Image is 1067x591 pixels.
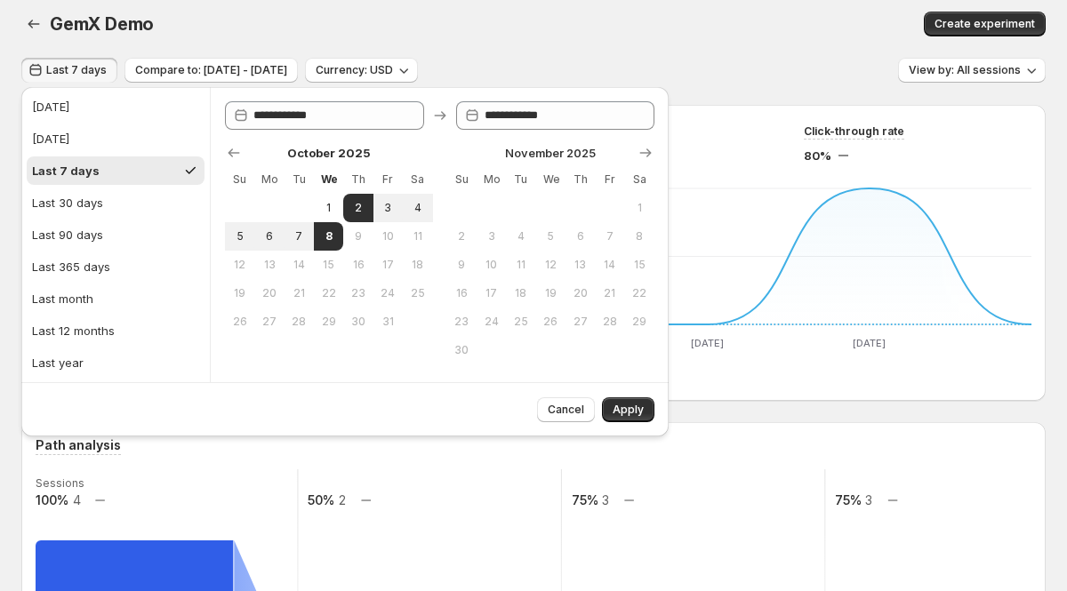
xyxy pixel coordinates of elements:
[513,286,528,300] span: 18
[506,251,535,279] button: Tuesday November 11 2025
[292,258,307,272] span: 14
[403,222,432,251] button: Saturday October 11 2025
[513,315,528,329] span: 25
[343,194,373,222] button: Start of range Thursday October 2 2025
[513,229,528,244] span: 4
[543,172,558,187] span: We
[343,165,373,194] th: Thursday
[572,492,598,507] text: 75%
[27,156,205,185] button: Last 7 days
[292,286,307,300] span: 21
[27,124,205,153] button: [DATE]
[261,172,277,187] span: Mo
[477,307,506,336] button: Monday November 24 2025
[32,258,110,276] div: Last 365 days
[595,279,624,307] button: Friday November 21 2025
[36,492,68,507] text: 100%
[27,188,205,217] button: Last 30 days
[232,172,247,187] span: Su
[373,222,403,251] button: Friday October 10 2025
[32,354,84,371] div: Last year
[32,130,69,148] div: [DATE]
[632,315,647,329] span: 29
[632,258,647,272] span: 15
[124,58,298,83] button: Compare to: [DATE] - [DATE]
[373,279,403,307] button: Friday October 24 2025
[261,315,277,329] span: 27
[32,226,103,244] div: Last 90 days
[225,165,254,194] th: Sunday
[32,98,69,116] div: [DATE]
[484,229,499,244] span: 3
[447,279,477,307] button: Sunday November 16 2025
[350,229,365,244] span: 9
[447,307,477,336] button: Sunday November 23 2025
[232,258,247,272] span: 12
[32,290,93,307] div: Last month
[285,222,314,251] button: Tuesday October 7 2025
[254,251,284,279] button: Monday October 13 2025
[343,307,373,336] button: Thursday October 30 2025
[316,63,393,77] span: Currency: USD
[935,17,1035,31] span: Create experiment
[543,315,558,329] span: 26
[625,307,654,336] button: Saturday November 29 2025
[410,286,425,300] span: 25
[602,492,609,507] text: 3
[454,315,469,329] span: 23
[543,258,558,272] span: 12
[381,286,396,300] span: 24
[602,315,617,329] span: 28
[32,194,103,212] div: Last 30 days
[381,258,396,272] span: 17
[506,307,535,336] button: Tuesday November 25 2025
[285,279,314,307] button: Tuesday October 21 2025
[254,307,284,336] button: Monday October 27 2025
[566,307,595,336] button: Thursday November 27 2025
[221,140,246,165] button: Show previous month, September 2025
[27,348,205,377] button: Last year
[632,286,647,300] span: 22
[381,172,396,187] span: Fr
[536,165,566,194] th: Wednesday
[625,222,654,251] button: Saturday November 8 2025
[373,194,403,222] button: Friday October 3 2025
[32,162,100,180] div: Last 7 days
[447,165,477,194] th: Sunday
[625,165,654,194] th: Saturday
[343,279,373,307] button: Thursday October 23 2025
[225,307,254,336] button: Sunday October 26 2025
[513,172,528,187] span: Tu
[321,286,336,300] span: 22
[573,286,588,300] span: 20
[350,258,365,272] span: 16
[339,492,346,507] text: 2
[909,63,1021,77] span: View by: All sessions
[321,172,336,187] span: We
[536,222,566,251] button: Wednesday November 5 2025
[602,286,617,300] span: 21
[573,258,588,272] span: 13
[403,251,432,279] button: Saturday October 18 2025
[536,251,566,279] button: Wednesday November 12 2025
[314,251,343,279] button: Wednesday October 15 2025
[573,315,588,329] span: 27
[506,165,535,194] th: Tuesday
[613,403,644,417] span: Apply
[314,222,343,251] button: End of range Today Wednesday October 8 2025
[454,172,469,187] span: Su
[27,316,205,345] button: Last 12 months
[454,229,469,244] span: 2
[506,279,535,307] button: Tuesday November 18 2025
[633,140,658,165] button: Show next month, December 2025
[410,172,425,187] span: Sa
[32,322,115,339] div: Last 12 months
[314,279,343,307] button: Wednesday October 22 2025
[21,58,117,83] button: Last 7 days
[595,222,624,251] button: Friday November 7 2025
[632,229,647,244] span: 8
[543,229,558,244] span: 5
[381,201,396,215] span: 3
[73,492,81,507] text: 4
[454,286,469,300] span: 16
